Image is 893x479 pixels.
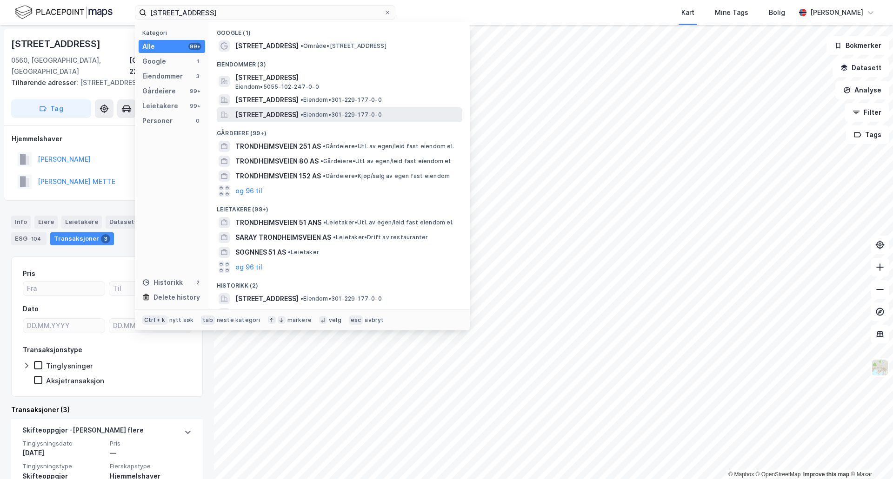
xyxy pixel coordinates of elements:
[109,319,191,333] input: DD.MM.YYYY
[333,234,336,241] span: •
[142,85,176,97] div: Gårdeiere
[15,4,113,20] img: logo.f888ab2527a4732fd821a326f86c7f29.svg
[142,71,183,82] div: Eiendommer
[288,249,319,256] span: Leietaker
[29,234,43,243] div: 104
[323,143,454,150] span: Gårdeiere • Utl. av egen/leid fast eiendom el.
[323,143,326,150] span: •
[235,171,321,182] span: TRONDHEIMSVEIEN 152 AS
[22,462,104,470] span: Tinglysningstype
[11,404,203,415] div: Transaksjoner (3)
[11,77,195,88] div: [STREET_ADDRESS]
[329,316,341,324] div: velg
[109,282,191,295] input: Til
[235,293,299,304] span: [STREET_ADDRESS]
[803,471,849,478] a: Improve this map
[846,125,889,144] button: Tags
[365,316,384,324] div: avbryt
[300,96,303,103] span: •
[23,268,35,279] div: Pris
[810,7,863,18] div: [PERSON_NAME]
[101,234,110,243] div: 3
[23,282,105,295] input: Fra
[235,141,321,152] span: TRONDHEIMSVEIEN 251 AS
[23,303,39,315] div: Dato
[142,100,178,112] div: Leietakere
[142,315,167,325] div: Ctrl + k
[147,6,384,20] input: Søk på adresse, matrikkel, gårdeiere, leietakere eller personer
[756,471,801,478] a: OpenStreetMap
[333,234,428,241] span: Leietaker • Drift av restauranter
[288,249,291,256] span: •
[22,440,104,447] span: Tinglysningsdato
[201,315,215,325] div: tab
[129,55,203,77] div: [GEOGRAPHIC_DATA], 229/177
[110,447,192,459] div: —
[300,111,303,118] span: •
[46,361,93,370] div: Tinglysninger
[300,96,382,104] span: Eiendom • 301-229-177-0-0
[323,172,450,180] span: Gårdeiere • Kjøp/salg av egen fast eiendom
[235,72,459,83] span: [STREET_ADDRESS]
[235,156,319,167] span: TRONDHEIMSVEIEN 80 AS
[235,109,299,120] span: [STREET_ADDRESS]
[209,122,470,139] div: Gårdeiere (99+)
[300,42,387,50] span: Område • [STREET_ADDRESS]
[235,308,299,319] span: [STREET_ADDRESS]
[235,185,262,197] button: og 96 til
[209,53,470,70] div: Eiendommer (3)
[11,99,91,118] button: Tag
[300,111,382,118] span: Eiendom • 301-229-177-0-0
[194,117,201,125] div: 0
[106,216,140,229] div: Datasett
[142,29,205,36] div: Kategori
[22,447,104,459] div: [DATE]
[845,103,889,122] button: Filter
[110,462,192,470] span: Eierskapstype
[235,40,299,52] span: [STREET_ADDRESS]
[871,359,889,376] img: Z
[300,42,303,49] span: •
[46,376,104,385] div: Aksjetransaksjon
[188,87,201,95] div: 99+
[715,7,748,18] div: Mine Tags
[11,36,102,51] div: [STREET_ADDRESS]
[833,59,889,77] button: Datasett
[320,157,452,165] span: Gårdeiere • Utl. av egen/leid fast eiendom el.
[287,316,312,324] div: markere
[235,247,286,258] span: SOGNNES 51 AS
[142,56,166,67] div: Google
[323,172,326,179] span: •
[681,7,694,18] div: Kart
[217,316,260,324] div: neste kategori
[769,7,785,18] div: Bolig
[50,232,114,245] div: Transaksjoner
[188,43,201,50] div: 99+
[300,295,303,302] span: •
[235,83,319,91] span: Eiendom • 5055-102-247-0-0
[235,262,262,273] button: og 96 til
[11,55,129,77] div: 0560, [GEOGRAPHIC_DATA], [GEOGRAPHIC_DATA]
[235,232,331,243] span: SARAY TRONDHEIMSVEIEN AS
[142,115,173,126] div: Personer
[23,319,105,333] input: DD.MM.YYYY
[323,219,453,226] span: Leietaker • Utl. av egen/leid fast eiendom el.
[349,315,363,325] div: esc
[209,275,470,291] div: Historikk (2)
[209,22,470,39] div: Google (1)
[11,232,47,245] div: ESG
[61,216,102,229] div: Leietakere
[300,295,382,302] span: Eiendom • 301-229-177-0-0
[835,81,889,99] button: Analyse
[826,36,889,55] button: Bokmerker
[169,316,194,324] div: nytt søk
[846,434,893,479] div: Kontrollprogram for chat
[153,292,200,303] div: Delete history
[728,471,754,478] a: Mapbox
[320,157,323,164] span: •
[194,279,201,286] div: 2
[194,58,201,65] div: 1
[235,94,299,105] span: [STREET_ADDRESS]
[142,277,183,288] div: Historikk
[235,217,321,228] span: TRONDHEIMSVEIEN 51 ANS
